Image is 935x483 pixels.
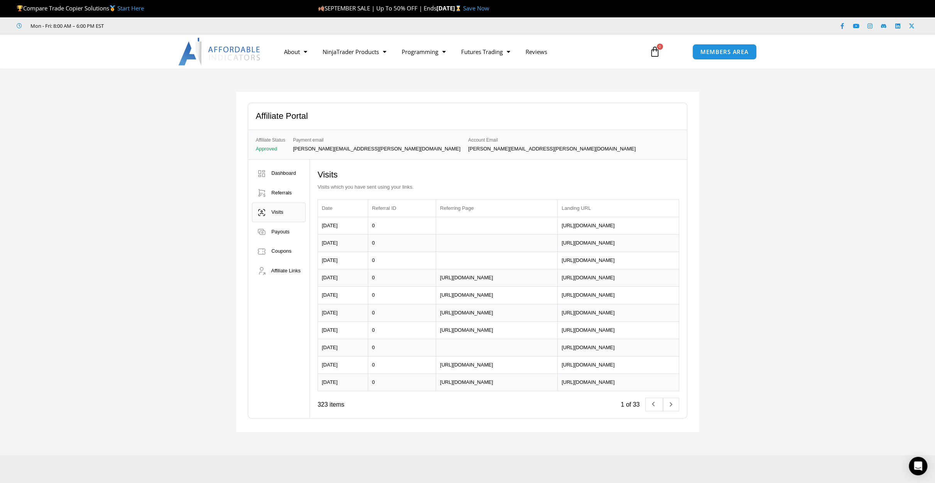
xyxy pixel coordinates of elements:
a: Reviews [518,43,555,61]
span: SEPTEMBER SALE | Up To 50% OFF | Ends [318,4,436,12]
td: 0 [368,252,436,269]
h2: Affiliate Portal [256,111,308,122]
td: [DATE] [318,234,368,252]
a: Start Here [117,4,144,12]
td: [DATE] [318,287,368,304]
img: ⌛ [455,5,461,11]
td: [DATE] [318,356,368,373]
td: [DATE] [318,304,368,321]
a: Coupons [252,241,306,261]
td: [URL][DOMAIN_NAME] [558,234,679,252]
div: 323 items [318,399,344,410]
a: Futures Trading [453,43,518,61]
td: 0 [368,374,436,391]
td: 0 [368,234,436,252]
td: [URL][DOMAIN_NAME] [558,356,679,373]
td: [DATE] [318,252,368,269]
a: Save Now [463,4,489,12]
a: Visits [252,203,306,222]
td: [URL][DOMAIN_NAME] [436,269,558,287]
span: Dashboard [271,170,296,176]
td: 0 [368,304,436,321]
td: [URL][DOMAIN_NAME] [558,304,679,321]
a: 0 [638,41,672,63]
td: 0 [368,321,436,339]
span: Payouts [271,229,289,235]
img: LogoAI | Affordable Indicators – NinjaTrader [178,38,261,66]
p: Approved [256,146,286,152]
div: Open Intercom Messenger [909,457,927,475]
td: [DATE] [318,269,368,287]
td: [URL][DOMAIN_NAME] [558,217,679,234]
td: 0 [368,269,436,287]
span: Affiliate Links [271,268,300,274]
p: Visits which you have sent using your links. [318,182,680,192]
td: [URL][DOMAIN_NAME] [558,287,679,304]
span: Mon - Fri: 8:00 AM – 6:00 PM EST [29,21,104,30]
td: 0 [368,356,436,373]
td: [URL][DOMAIN_NAME] [558,321,679,339]
td: [URL][DOMAIN_NAME] [436,321,558,339]
span: Referring Page [440,205,473,211]
td: [URL][DOMAIN_NAME] [558,269,679,287]
span: 1 of 33 [621,401,640,408]
img: 🍂 [318,5,324,11]
td: [URL][DOMAIN_NAME] [436,287,558,304]
a: MEMBERS AREA [692,44,757,60]
td: [DATE] [318,374,368,391]
span: Account Email [468,136,636,144]
img: 🥇 [110,5,115,11]
td: [URL][DOMAIN_NAME] [558,252,679,269]
a: Affiliate Links [252,261,306,281]
td: 0 [368,287,436,304]
td: [URL][DOMAIN_NAME] [558,374,679,391]
span: Affiliate Status [256,136,286,144]
h2: Visits [318,169,680,181]
span: Referral ID [372,205,396,211]
span: 0 [657,44,663,50]
td: [URL][DOMAIN_NAME] [436,374,558,391]
td: 0 [368,339,436,356]
a: Dashboard [252,164,306,183]
span: Landing URL [561,205,591,211]
nav: Menu [276,43,641,61]
td: [DATE] [318,321,368,339]
p: [PERSON_NAME][EMAIL_ADDRESS][PERSON_NAME][DOMAIN_NAME] [293,146,460,152]
iframe: Customer reviews powered by Trustpilot [115,22,230,30]
td: [URL][DOMAIN_NAME] [436,356,558,373]
td: 0 [368,217,436,234]
td: [URL][DOMAIN_NAME] [436,304,558,321]
a: Payouts [252,222,306,242]
span: Coupons [271,248,291,254]
td: [DATE] [318,217,368,234]
span: Payment email [293,136,460,144]
a: Referrals [252,183,306,203]
a: NinjaTrader Products [315,43,394,61]
a: Programming [394,43,453,61]
a: About [276,43,315,61]
span: Visits [271,209,283,215]
span: MEMBERS AREA [700,49,749,55]
span: Date [322,205,332,211]
img: 🏆 [17,5,23,11]
strong: [DATE] [436,4,463,12]
p: [PERSON_NAME][EMAIL_ADDRESS][PERSON_NAME][DOMAIN_NAME] [468,146,636,152]
td: [DATE] [318,339,368,356]
span: Compare Trade Copier Solutions [17,4,144,12]
span: Referrals [271,190,292,196]
td: [URL][DOMAIN_NAME] [558,339,679,356]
